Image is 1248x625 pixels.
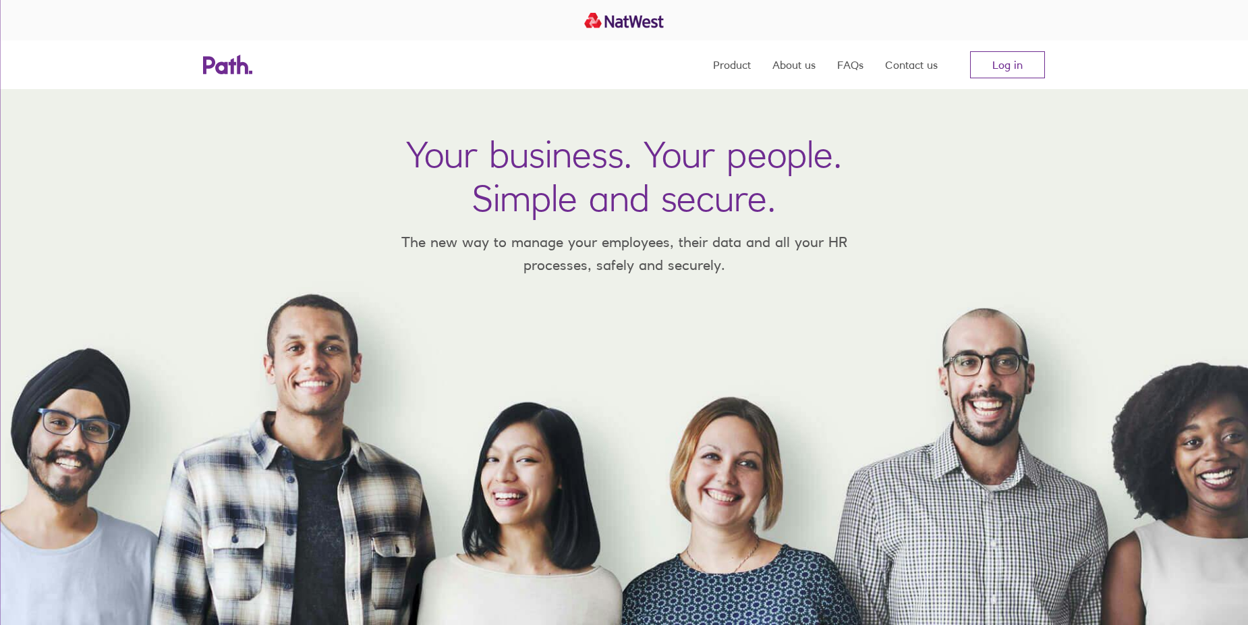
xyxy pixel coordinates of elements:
a: Contact us [885,40,938,89]
a: Product [713,40,751,89]
p: The new way to manage your employees, their data and all your HR processes, safely and securely. [381,231,867,276]
h1: Your business. Your people. Simple and secure. [406,132,842,220]
a: About us [772,40,816,89]
a: FAQs [837,40,863,89]
a: Log in [970,51,1045,78]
